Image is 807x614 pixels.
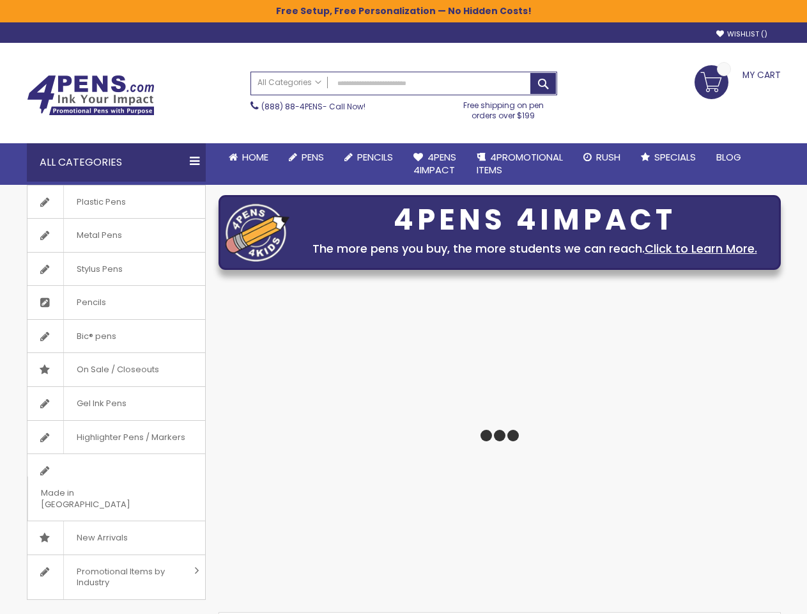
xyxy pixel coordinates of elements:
span: Gel Ink Pens [63,387,139,420]
div: Free shipping on pen orders over $199 [450,95,557,121]
span: Rush [596,150,620,164]
a: Rush [573,143,631,171]
div: 4PENS 4IMPACT [296,207,774,233]
span: Made in [GEOGRAPHIC_DATA] [27,476,173,521]
div: All Categories [27,143,206,182]
span: Pens [302,150,324,164]
a: Specials [631,143,706,171]
span: Stylus Pens [63,253,135,286]
a: Wishlist [716,29,767,39]
img: four_pen_logo.png [226,203,289,262]
a: Bic® pens [27,320,205,353]
a: (888) 88-4PENS [261,101,323,112]
span: New Arrivals [63,521,141,555]
a: All Categories [251,72,328,93]
span: Pencils [357,150,393,164]
span: Specials [654,150,696,164]
a: Plastic Pens [27,185,205,219]
a: Highlighter Pens / Markers [27,421,205,454]
span: Highlighter Pens / Markers [63,421,198,454]
span: Metal Pens [63,219,135,252]
a: Gel Ink Pens [27,387,205,420]
span: - Call Now! [261,101,365,112]
img: 4Pens Custom Pens and Promotional Products [27,75,155,116]
span: 4Pens 4impact [413,150,456,177]
span: Promotional Items by Industry [63,555,190,599]
a: Blog [706,143,751,171]
span: All Categories [257,77,321,88]
a: Home [219,143,279,171]
a: Made in [GEOGRAPHIC_DATA] [27,454,205,521]
div: The more pens you buy, the more students we can reach. [296,240,774,258]
a: 4PROMOTIONALITEMS [466,143,573,185]
span: On Sale / Closeouts [63,353,172,386]
a: Metal Pens [27,219,205,252]
span: 4PROMOTIONAL ITEMS [477,150,563,177]
a: Click to Learn More. [645,240,757,256]
a: Pencils [334,143,403,171]
span: Home [242,150,268,164]
span: Pencils [63,286,119,319]
a: On Sale / Closeouts [27,353,205,386]
a: Pencils [27,286,205,319]
a: Stylus Pens [27,253,205,286]
span: Plastic Pens [63,185,139,219]
a: Promotional Items by Industry [27,555,205,599]
span: Bic® pens [63,320,129,353]
a: New Arrivals [27,521,205,555]
a: Pens [279,143,334,171]
span: Blog [716,150,741,164]
a: 4Pens4impact [403,143,466,185]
